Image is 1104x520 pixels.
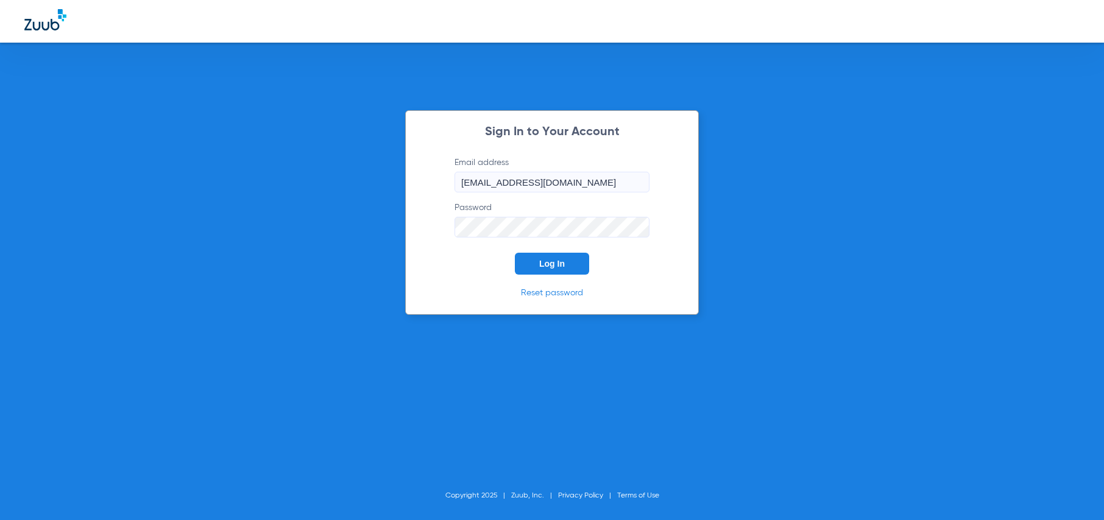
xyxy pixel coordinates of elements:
[24,9,66,30] img: Zuub Logo
[539,259,565,269] span: Log In
[455,172,649,192] input: Email address
[445,490,511,502] li: Copyright 2025
[436,126,668,138] h2: Sign In to Your Account
[455,217,649,237] input: Password
[515,253,589,275] button: Log In
[617,492,659,499] a: Terms of Use
[511,490,558,502] li: Zuub, Inc.
[558,492,603,499] a: Privacy Policy
[455,202,649,237] label: Password
[455,156,649,192] label: Email address
[521,289,583,297] a: Reset password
